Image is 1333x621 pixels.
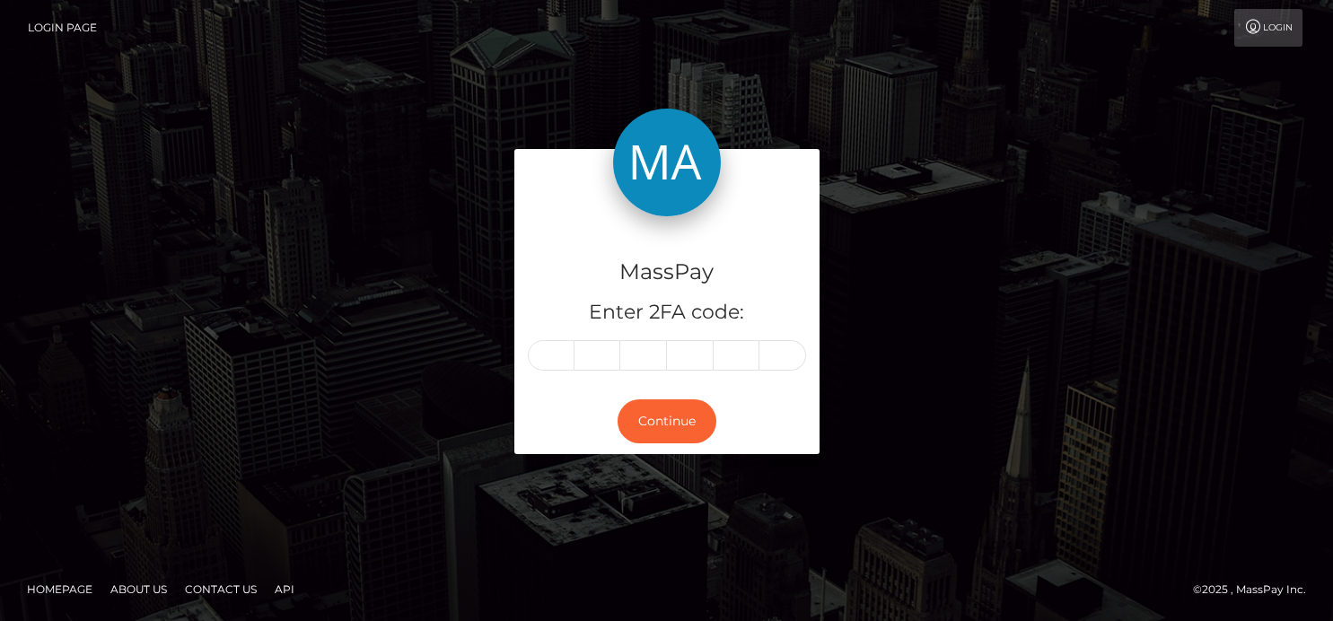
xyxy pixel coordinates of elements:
[528,299,806,327] h5: Enter 2FA code:
[267,575,302,603] a: API
[1193,580,1320,599] div: © 2025 , MassPay Inc.
[613,109,721,216] img: MassPay
[178,575,264,603] a: Contact Us
[528,257,806,288] h4: MassPay
[20,575,100,603] a: Homepage
[618,399,716,443] button: Continue
[1234,9,1302,47] a: Login
[28,9,97,47] a: Login Page
[103,575,174,603] a: About Us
